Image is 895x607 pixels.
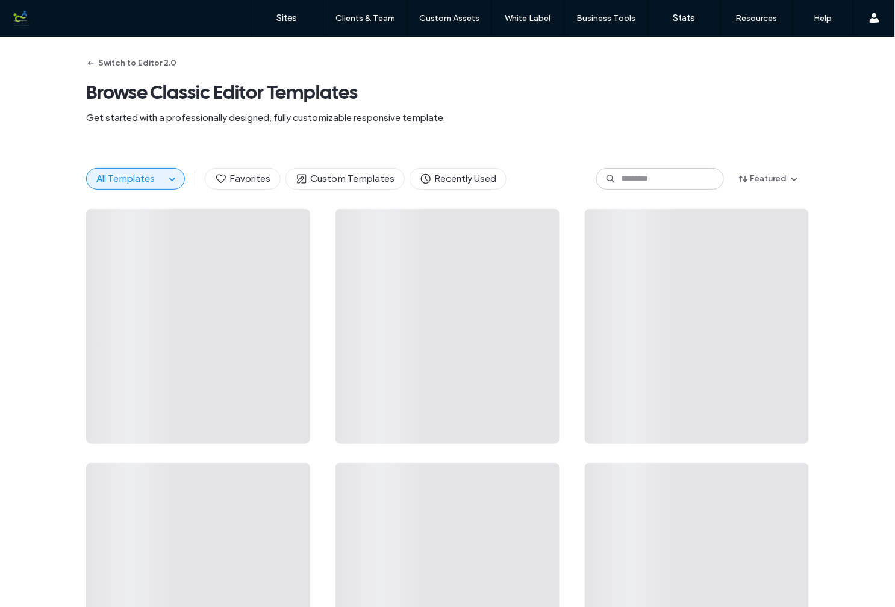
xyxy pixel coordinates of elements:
[505,13,551,23] label: White Label
[205,168,281,190] button: Favorites
[96,173,155,184] span: All Templates
[577,13,636,23] label: Business Tools
[673,13,696,23] label: Stats
[296,172,394,185] span: Custom Templates
[215,172,270,185] span: Favorites
[86,54,176,73] button: Switch to Editor 2.0
[729,169,809,188] button: Featured
[814,13,832,23] label: Help
[285,168,405,190] button: Custom Templates
[420,13,480,23] label: Custom Assets
[335,13,395,23] label: Clients & Team
[736,13,778,23] label: Resources
[86,111,809,125] span: Get started with a professionally designed, fully customizable responsive template.
[410,168,507,190] button: Recently Used
[87,169,165,189] button: All Templates
[28,8,52,19] span: Help
[86,80,809,104] span: Browse Classic Editor Templates
[420,172,496,185] span: Recently Used
[277,13,298,23] label: Sites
